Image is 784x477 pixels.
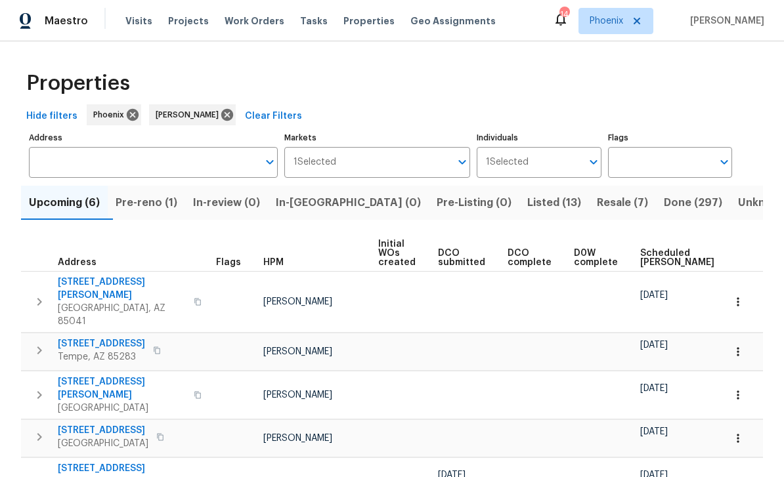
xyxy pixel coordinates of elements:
span: D0W complete [574,249,618,267]
button: Clear Filters [240,104,307,129]
span: [PERSON_NAME] [685,14,764,28]
span: Upcoming (6) [29,194,100,212]
span: [GEOGRAPHIC_DATA] [58,402,186,415]
span: Properties [26,77,130,90]
span: In-[GEOGRAPHIC_DATA] (0) [276,194,421,212]
div: Phoenix [87,104,141,125]
button: Hide filters [21,104,83,129]
span: [PERSON_NAME] [263,390,332,400]
span: Done (297) [664,194,722,212]
span: Properties [343,14,395,28]
span: Geo Assignments [410,14,496,28]
button: Open [453,153,471,171]
span: [PERSON_NAME] [263,347,332,356]
span: [STREET_ADDRESS] [58,424,148,437]
span: Maestro [45,14,88,28]
span: [DATE] [640,427,668,436]
span: [DATE] [640,384,668,393]
span: Pre-Listing (0) [437,194,512,212]
span: [STREET_ADDRESS][PERSON_NAME] [58,375,186,402]
span: Work Orders [225,14,284,28]
label: Flags [608,134,732,142]
span: [DATE] [640,291,668,300]
span: Tasks [300,16,328,26]
span: Initial WOs created [378,239,416,267]
span: [PERSON_NAME] [263,434,332,443]
span: In-review (0) [193,194,260,212]
span: Clear Filters [245,108,302,125]
span: Pre-reno (1) [116,194,177,212]
span: [STREET_ADDRESS] [58,337,145,350]
span: 1 Selected [486,157,529,168]
span: [STREET_ADDRESS][PERSON_NAME] [58,276,186,302]
div: 14 [559,8,569,21]
button: Open [715,153,733,171]
span: HPM [263,258,284,267]
span: [PERSON_NAME] [263,297,332,306]
span: [GEOGRAPHIC_DATA], AZ 85041 [58,302,186,328]
label: Address [29,134,278,142]
span: Scheduled [PERSON_NAME] [640,249,714,267]
span: Projects [168,14,209,28]
span: Flags [216,258,241,267]
span: [STREET_ADDRESS] [58,462,186,475]
span: [DATE] [640,341,668,350]
span: DCO submitted [438,249,485,267]
span: Visits [125,14,152,28]
button: Open [261,153,279,171]
span: Phoenix [93,108,129,121]
span: 1 Selected [294,157,336,168]
button: Open [584,153,603,171]
span: Listed (13) [527,194,581,212]
span: Tempe, AZ 85283 [58,350,145,363]
label: Markets [284,134,471,142]
span: Phoenix [590,14,623,28]
span: [GEOGRAPHIC_DATA] [58,437,148,450]
span: Hide filters [26,108,77,125]
span: Resale (7) [597,194,648,212]
span: [PERSON_NAME] [156,108,224,121]
span: DCO complete [508,249,552,267]
div: [PERSON_NAME] [149,104,236,125]
label: Individuals [477,134,601,142]
span: Address [58,258,97,267]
